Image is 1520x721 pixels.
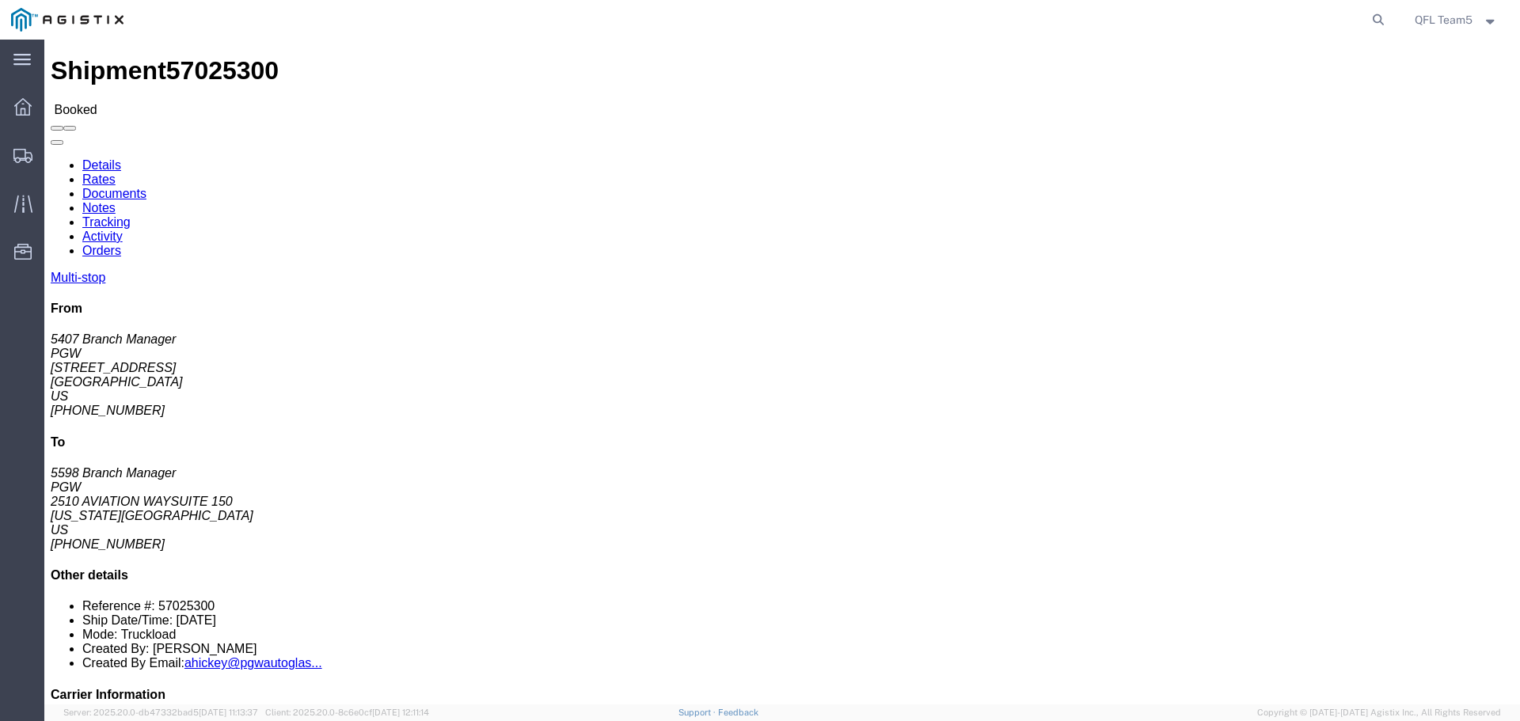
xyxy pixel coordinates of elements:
a: Feedback [718,708,758,717]
a: Support [678,708,718,717]
img: logo [11,8,123,32]
iframe: FS Legacy Container [44,40,1520,704]
span: QFL Team5 [1415,11,1472,28]
button: QFL Team5 [1414,10,1499,29]
span: [DATE] 11:13:37 [199,708,258,717]
span: Server: 2025.20.0-db47332bad5 [63,708,258,717]
span: Copyright © [DATE]-[DATE] Agistix Inc., All Rights Reserved [1257,706,1501,719]
span: [DATE] 12:11:14 [372,708,429,717]
span: Client: 2025.20.0-8c6e0cf [265,708,429,717]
